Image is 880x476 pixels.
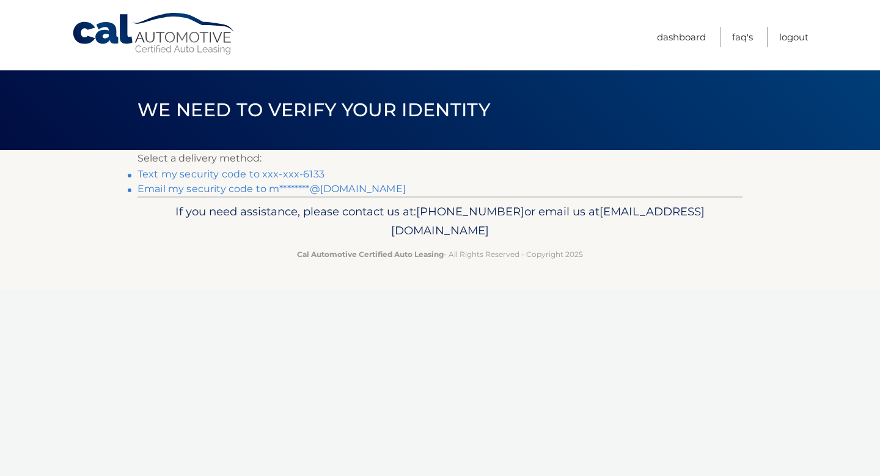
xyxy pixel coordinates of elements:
strong: Cal Automotive Certified Auto Leasing [297,250,444,259]
span: We need to verify your identity [137,99,490,121]
a: Dashboard [657,27,706,47]
p: - All Rights Reserved - Copyright 2025 [145,248,735,261]
p: If you need assistance, please contact us at: or email us at [145,202,735,241]
span: [PHONE_NUMBER] [416,204,524,218]
a: Text my security code to xxx-xxx-6133 [137,168,324,180]
a: Email my security code to m********@[DOMAIN_NAME] [137,183,406,195]
a: Cal Automotive [71,12,237,56]
a: FAQ's [732,27,753,47]
a: Logout [779,27,809,47]
p: Select a delivery method: [137,150,743,167]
